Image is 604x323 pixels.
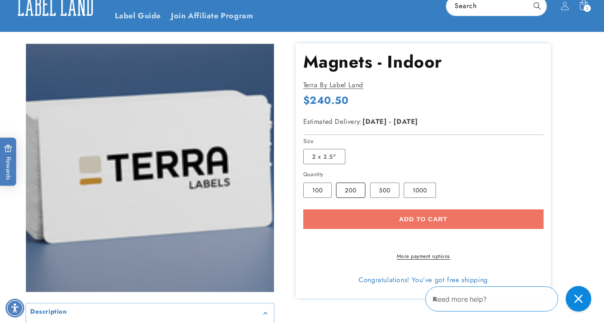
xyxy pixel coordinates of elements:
[115,11,161,21] span: Label Guide
[393,117,418,126] strong: [DATE]
[389,117,391,126] strong: -
[303,116,516,128] p: Estimated Delivery:
[370,183,399,198] label: 500
[336,183,365,198] label: 200
[303,80,363,90] a: Terra By Label Land - open in a new tab
[303,149,345,164] label: 2 x 3.5"
[166,6,258,26] a: Join Affiliate Program
[303,252,544,260] a: More payment options
[303,183,332,198] label: 100
[425,283,595,314] iframe: Gorgias Floating Chat
[303,51,544,73] h1: Magnets - Indoor
[303,276,544,284] div: Congratulations! You've got free shipping
[404,183,436,198] label: 1000
[303,137,315,146] legend: Size
[586,5,589,12] span: 2
[303,170,325,179] legend: Quantity
[171,11,253,21] span: Join Affiliate Program
[110,6,166,26] a: Label Guide
[303,94,349,107] span: $240.50
[362,117,387,126] strong: [DATE]
[4,144,12,180] span: Rewards
[6,299,24,317] div: Accessibility Menu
